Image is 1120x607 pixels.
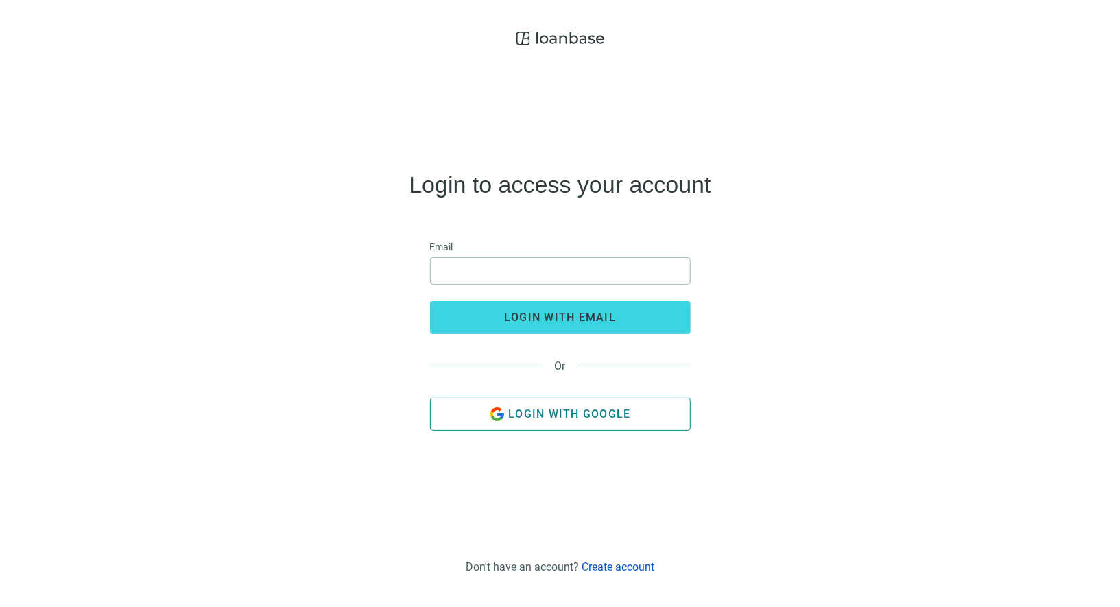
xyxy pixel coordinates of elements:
[582,560,654,573] a: Create account
[504,311,616,324] span: login with email
[430,301,691,334] button: login with email
[430,239,453,254] span: Email
[409,174,711,195] h4: Login to access your account
[430,398,691,431] button: Login with Google
[543,359,577,372] span: Or
[466,560,654,573] div: Don't have an account?
[508,407,630,420] span: Login with Google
